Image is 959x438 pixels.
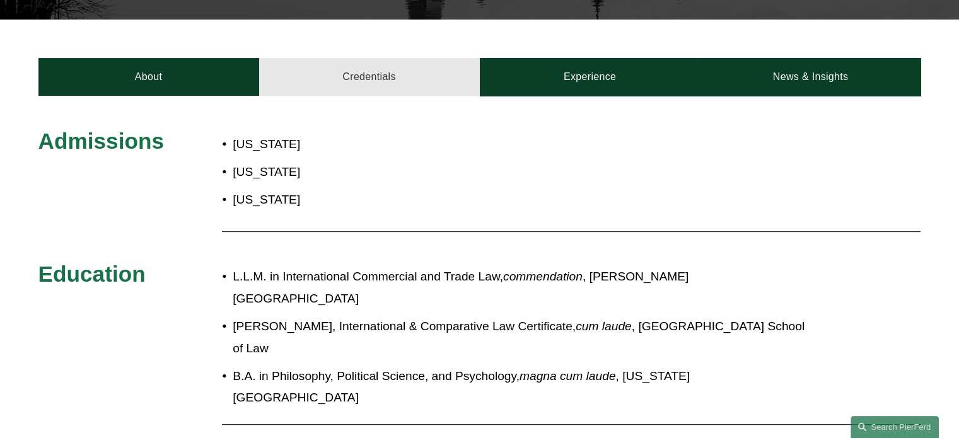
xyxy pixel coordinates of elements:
[480,58,700,96] a: Experience
[233,189,553,211] p: [US_STATE]
[520,369,616,383] em: magna cum laude
[233,266,810,309] p: L.L.M. in International Commercial and Trade Law, , [PERSON_NAME][GEOGRAPHIC_DATA]
[233,134,553,156] p: [US_STATE]
[503,270,583,283] em: commendation
[576,320,632,333] em: cum laude
[38,262,146,286] span: Education
[233,161,553,183] p: [US_STATE]
[233,316,810,359] p: [PERSON_NAME], International & Comparative Law Certificate, , [GEOGRAPHIC_DATA] School of Law
[38,58,259,96] a: About
[851,416,939,438] a: Search this site
[700,58,921,96] a: News & Insights
[38,129,164,153] span: Admissions
[259,58,480,96] a: Credentials
[233,366,810,409] p: B.A. in Philosophy, Political Science, and Psychology, , [US_STATE][GEOGRAPHIC_DATA]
